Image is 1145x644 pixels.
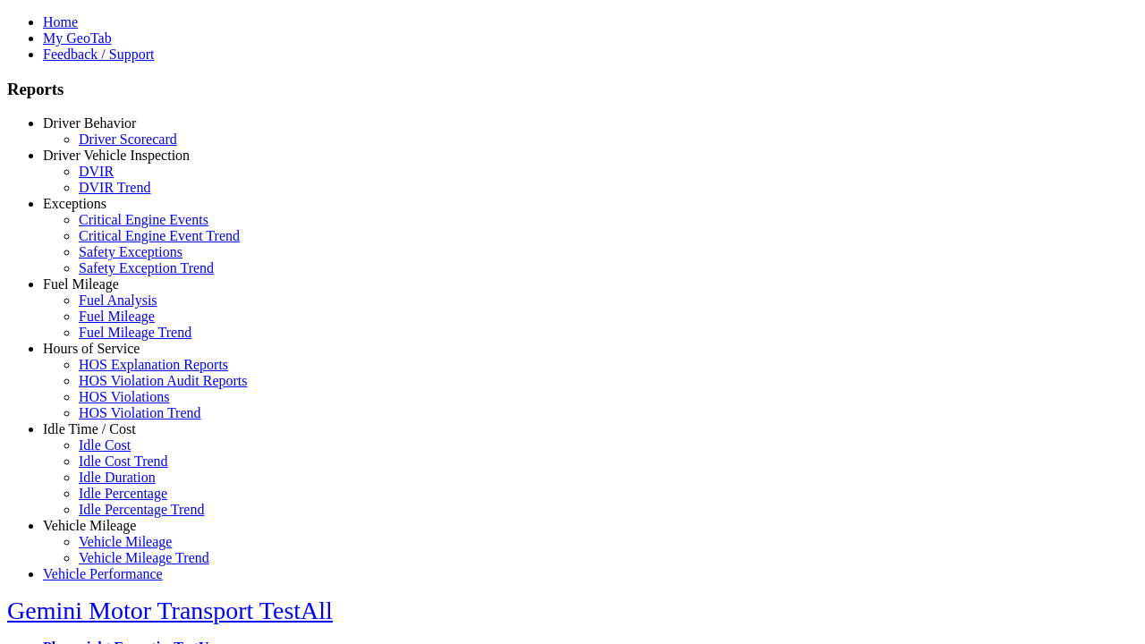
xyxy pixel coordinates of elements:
[79,373,248,388] a: HOS Violation Audit Reports
[79,212,208,227] a: Critical Engine Events
[79,486,167,501] a: Idle Percentage
[7,80,1138,99] h3: Reports
[79,534,172,549] a: Vehicle Mileage
[43,518,136,533] a: Vehicle Mileage
[43,30,112,46] a: My GeoTab
[7,597,333,624] a: Gemini Motor Transport TestAll
[43,341,140,356] a: Hours of Service
[79,502,204,517] a: Idle Percentage Trend
[79,260,214,275] a: Safety Exception Trend
[43,421,136,436] a: Idle Time / Cost
[79,405,201,420] a: HOS Violation Trend
[79,437,131,453] a: Idle Cost
[43,276,119,292] a: Fuel Mileage
[79,453,168,469] a: Idle Cost Trend
[43,148,190,163] a: Driver Vehicle Inspection
[79,164,114,179] a: DVIR
[43,566,163,581] a: Vehicle Performance
[79,131,177,147] a: Driver Scorecard
[43,14,78,30] a: Home
[79,357,228,372] a: HOS Explanation Reports
[79,325,191,340] a: Fuel Mileage Trend
[79,292,157,308] a: Fuel Analysis
[43,47,154,62] a: Feedback / Support
[79,470,156,485] a: Idle Duration
[79,550,209,565] a: Vehicle Mileage Trend
[43,115,136,131] a: Driver Behavior
[79,228,240,243] a: Critical Engine Event Trend
[79,389,169,404] a: HOS Violations
[79,244,182,259] a: Safety Exceptions
[79,309,155,324] a: Fuel Mileage
[43,196,106,211] a: Exceptions
[79,180,150,195] a: DVIR Trend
